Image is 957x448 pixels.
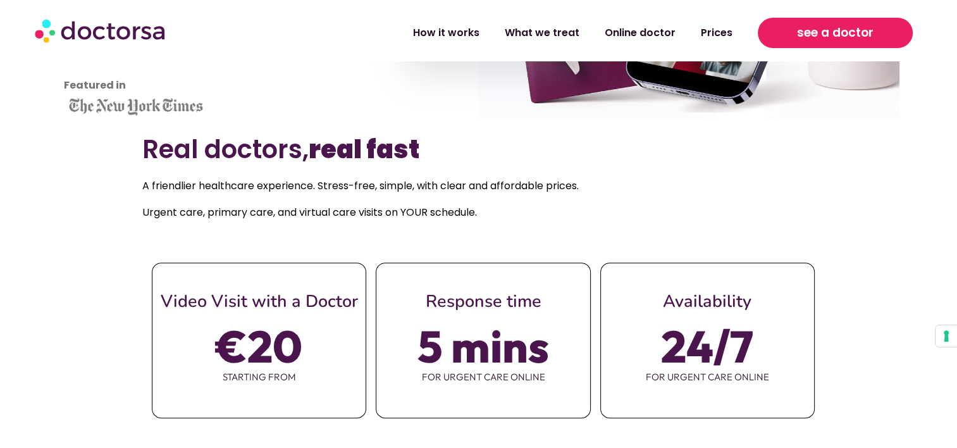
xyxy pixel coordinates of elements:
a: Prices [688,18,745,47]
a: Online doctor [592,18,688,47]
span: Availability [663,290,751,313]
span: Response time [425,290,541,313]
span: 5 mins [417,328,549,364]
nav: Menu [252,18,745,47]
p: A friendlier healthcare experience. Stress-free, simple, with clear and affordable prices. [142,177,815,195]
b: real fast [309,132,419,167]
span: for urgent care online [376,364,590,390]
span: starting from [152,364,366,390]
span: 24/7 [661,328,753,364]
span: Video Visit with a Doctor [161,290,358,313]
strong: Featured in [64,78,126,92]
a: What we treat [492,18,592,47]
span: for urgent care online [601,364,814,390]
h2: Real doctors, [142,134,815,165]
a: How it works [400,18,492,47]
button: Your consent preferences for tracking technologies [935,325,957,347]
p: Urgent care, primary care, and virtual care visits on YOUR schedule. [142,204,815,221]
a: see a doctor [758,18,913,48]
span: €20 [216,328,302,364]
span: see a doctor [797,23,874,43]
